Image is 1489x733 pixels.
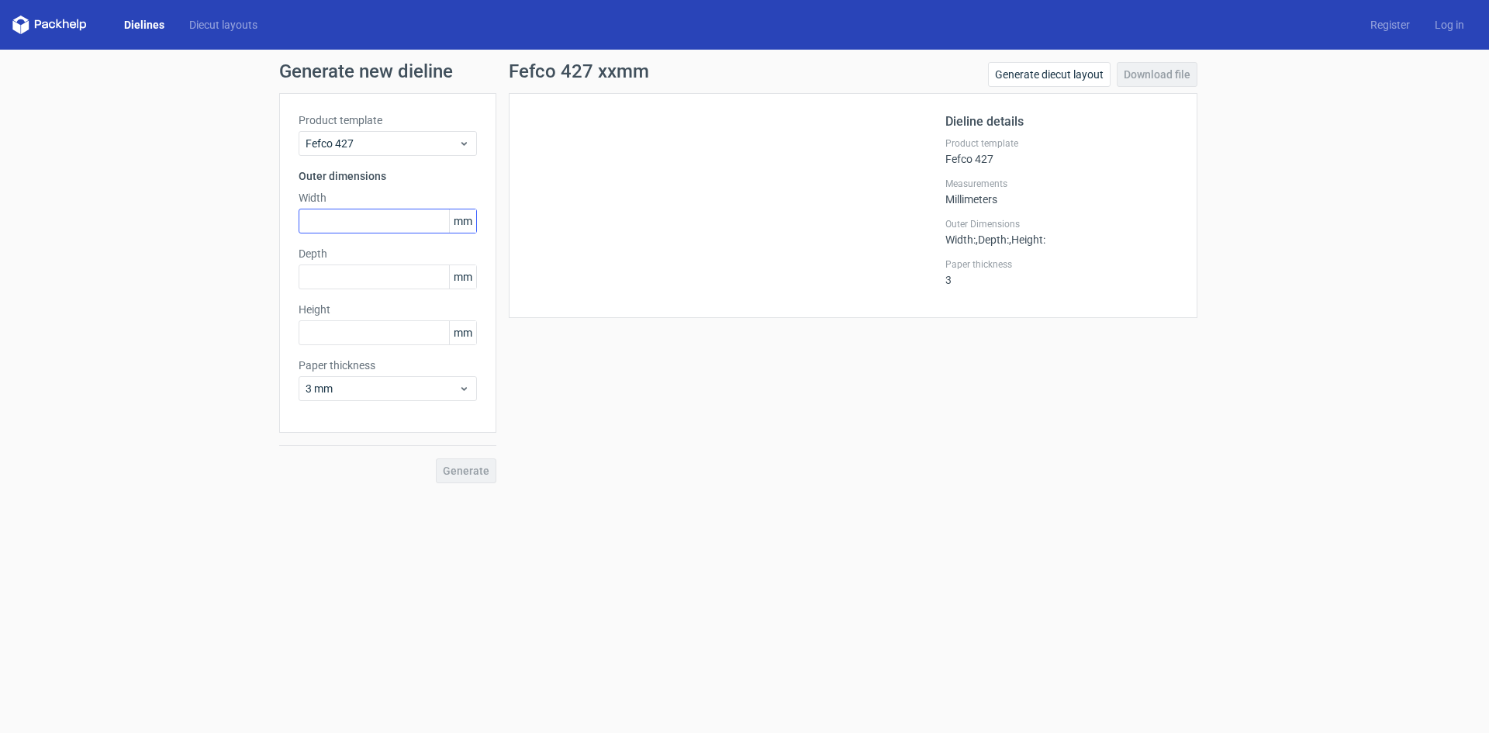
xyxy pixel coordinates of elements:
label: Measurements [945,178,1178,190]
label: Height [299,302,477,317]
div: 3 [945,258,1178,286]
span: Width : [945,233,976,246]
label: Paper thickness [299,358,477,373]
span: 3 mm [306,381,458,396]
label: Product template [945,137,1178,150]
a: Dielines [112,17,177,33]
a: Register [1358,17,1422,33]
h3: Outer dimensions [299,168,477,184]
span: , Height : [1009,233,1045,246]
h2: Dieline details [945,112,1178,131]
span: , Depth : [976,233,1009,246]
a: Diecut layouts [177,17,270,33]
label: Width [299,190,477,206]
label: Outer Dimensions [945,218,1178,230]
div: Millimeters [945,178,1178,206]
span: mm [449,209,476,233]
h1: Generate new dieline [279,62,1210,81]
a: Generate diecut layout [988,62,1111,87]
label: Depth [299,246,477,261]
h1: Fefco 427 xxmm [509,62,649,81]
span: mm [449,321,476,344]
label: Product template [299,112,477,128]
span: mm [449,265,476,289]
span: Fefco 427 [306,136,458,151]
a: Log in [1422,17,1477,33]
div: Fefco 427 [945,137,1178,165]
label: Paper thickness [945,258,1178,271]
